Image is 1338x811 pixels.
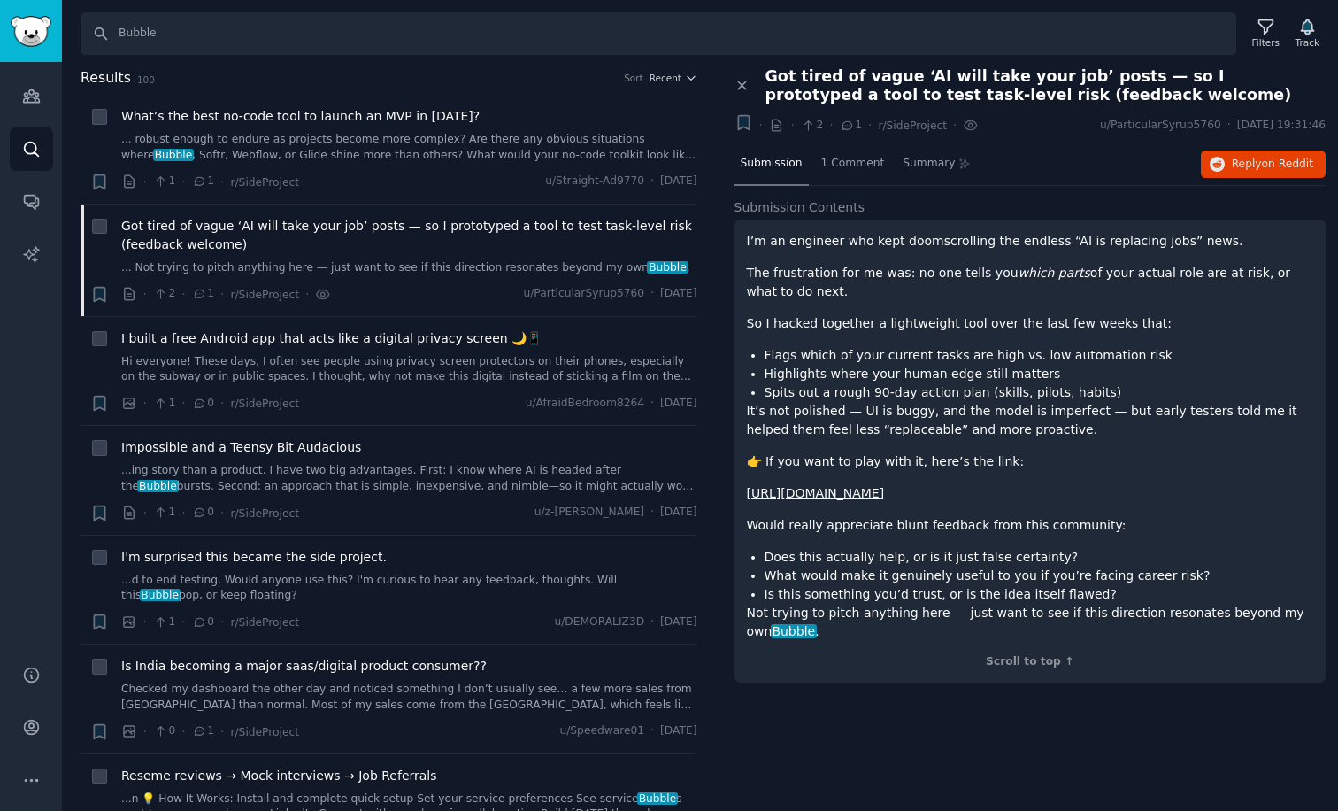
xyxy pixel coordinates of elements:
em: which parts [1019,266,1090,280]
div: Track [1296,36,1319,49]
span: r/SideProject [230,507,299,520]
span: · [143,285,147,304]
a: I'm surprised this became the side project. [121,548,387,567]
span: · [181,504,185,522]
span: [DATE] [660,174,696,189]
button: Track [1289,15,1326,52]
span: · [143,173,147,191]
a: What’s the best no-code tool to launch an MVP in [DATE]? [121,107,480,126]
span: · [829,116,833,135]
span: 1 [153,396,175,412]
span: · [650,286,654,302]
button: Recent [650,72,697,84]
span: · [650,505,654,521]
p: I’m an engineer who kept doomscrolling the endless “AI is replacing jobs” news. [747,232,1314,251]
span: u/DEMORALIZ3D [554,614,644,630]
span: r/SideProject [230,726,299,738]
span: Bubble [637,792,678,805]
span: 100 [137,74,155,85]
a: Hi everyone! These days, I often see people using privacy screen protectors on their phones, espe... [121,354,697,385]
span: · [1227,118,1231,134]
span: u/ParticularSyrup5760 [523,286,644,302]
li: Highlights where your human edge still matters [765,365,1314,383]
span: Recent [650,72,681,84]
span: on Reddit [1262,158,1313,170]
li: Spits out a rough 90-day action plan (skills, pilots, habits) [765,383,1314,402]
div: Filters [1252,36,1280,49]
span: 1 [153,505,175,521]
span: u/Speedware01 [559,723,644,739]
span: 0 [192,505,214,521]
span: · [181,394,185,413]
span: u/z-[PERSON_NAME] [534,505,645,521]
span: 1 [192,723,214,739]
span: · [181,613,185,631]
span: · [181,722,185,741]
span: · [220,394,224,413]
span: · [143,722,147,741]
a: Impossible and a Teensy Bit Audacious [121,438,361,457]
li: Flags which of your current tasks are high vs. low automation risk [765,346,1314,365]
span: · [143,504,147,522]
a: ...ing story than a product. I have two big advantages. First: I know where AI is headed after th... [121,463,697,494]
span: Bubble [153,149,194,161]
span: · [143,394,147,413]
span: 1 [192,174,214,189]
span: 1 [153,174,175,189]
span: 2 [153,286,175,302]
span: [DATE] [660,614,696,630]
span: [DATE] [660,286,696,302]
span: 1 [153,614,175,630]
span: Reply [1232,157,1313,173]
span: · [181,285,185,304]
span: 1 [840,118,862,134]
a: ... robust enough to endure as projects become more complex? Are there any obvious situations whe... [121,132,697,163]
span: 1 [192,286,214,302]
span: 0 [192,614,214,630]
span: · [220,722,224,741]
a: ...d to end testing. Would anyone use this? I'm curious to hear any feedback, thoughts. Will this... [121,573,697,604]
span: 1 Comment [821,156,885,172]
div: Sort [624,72,643,84]
span: Is India becoming a major saas/digital product consumer?? [121,657,487,676]
span: 0 [153,723,175,739]
a: I built a free Android app that acts like a digital privacy screen 🌙📱 [121,329,542,348]
div: Scroll to top ↑ [747,654,1314,670]
span: r/SideProject [230,176,299,189]
span: · [953,116,957,135]
li: Does this actually help, or is it just false certainty? [765,548,1314,567]
span: u/ParticularSyrup5760 [1100,118,1221,134]
span: [DATE] [660,505,696,521]
a: [URL][DOMAIN_NAME] [747,486,885,500]
span: · [790,116,794,135]
span: · [650,396,654,412]
span: · [220,285,224,304]
a: Got tired of vague ‘AI will take your job’ posts — so I prototyped a tool to test task-level risk... [121,217,697,254]
span: Submission [741,156,803,172]
span: Bubble [140,589,181,601]
span: 0 [192,396,214,412]
span: Results [81,67,131,89]
span: r/SideProject [230,398,299,410]
span: [DATE] [660,723,696,739]
img: GummySearch logo [11,16,51,47]
a: Reseme reviews → Mock interviews → Job Referrals [121,767,437,785]
span: · [868,116,872,135]
p: The frustration for me was: no one tells you of your actual role are at risk, or what to do next. [747,264,1314,301]
li: Is this something you’d trust, or is the idea itself flawed? [765,585,1314,604]
span: u/Straight-Ad9770 [545,174,644,189]
span: Bubble [771,624,817,638]
span: Bubble [137,480,178,492]
span: · [220,613,224,631]
button: Replyon Reddit [1201,151,1326,179]
span: · [220,173,224,191]
li: What would make it genuinely useful to you if you’re facing career risk? [765,567,1314,585]
span: Got tired of vague ‘AI will take your job’ posts — so I prototyped a tool to test task-level risk... [765,67,1326,104]
span: u/AfraidBedroom8264 [526,396,644,412]
span: [DATE] [660,396,696,412]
